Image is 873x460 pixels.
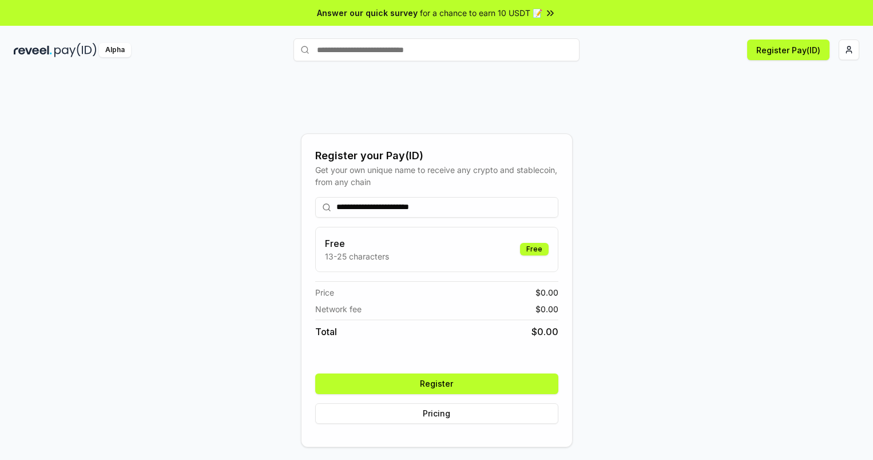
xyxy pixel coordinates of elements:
[315,148,558,164] div: Register your Pay(ID)
[531,325,558,339] span: $ 0.00
[315,373,558,394] button: Register
[315,325,337,339] span: Total
[325,250,389,262] p: 13-25 characters
[315,286,334,298] span: Price
[14,43,52,57] img: reveel_dark
[535,286,558,298] span: $ 0.00
[317,7,418,19] span: Answer our quick survey
[520,243,549,255] div: Free
[315,164,558,188] div: Get your own unique name to receive any crypto and stablecoin, from any chain
[420,7,542,19] span: for a chance to earn 10 USDT 📝
[325,237,389,250] h3: Free
[535,303,558,315] span: $ 0.00
[315,303,362,315] span: Network fee
[99,43,131,57] div: Alpha
[315,403,558,424] button: Pricing
[747,40,830,60] button: Register Pay(ID)
[54,43,97,57] img: pay_id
